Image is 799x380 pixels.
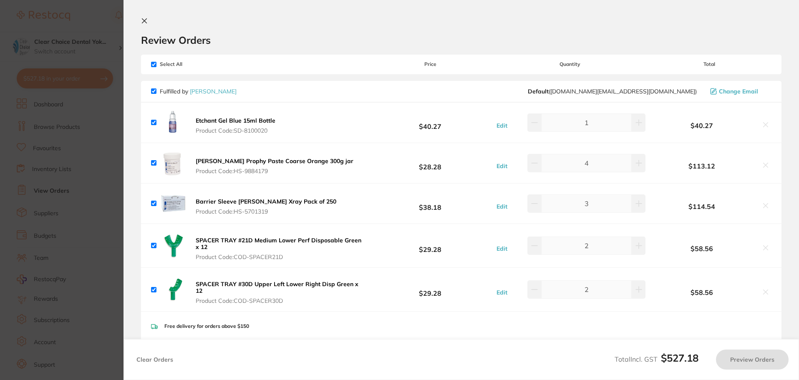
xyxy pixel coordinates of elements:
p: Fulfilled by [160,88,237,95]
button: Edit [494,162,510,170]
b: Default [528,88,549,95]
button: Change Email [708,88,771,95]
img: MmpkenhuMQ [160,276,187,303]
b: $58.56 [648,245,756,252]
b: $29.28 [368,238,492,253]
h2: Review Orders [141,34,781,46]
button: [PERSON_NAME] Prophy Paste Coarse Orange 300g jar Product Code:HS-9884179 [193,157,356,175]
button: SPACER TRAY #21D Medium Lower Perf Disposable Green x 12 Product Code:COD-SPACER21D [193,237,368,261]
span: Product Code: HS-9884179 [196,168,353,174]
span: Product Code: SD-8100020 [196,127,275,134]
b: $38.18 [368,196,492,211]
b: $114.54 [648,203,756,210]
b: [PERSON_NAME] Prophy Paste Coarse Orange 300g jar [196,157,353,165]
span: Quantity [492,61,648,67]
img: YjB0ZTQ2MA [160,109,187,136]
b: $527.18 [661,352,698,364]
button: Edit [494,203,510,210]
button: Barrier Sleeve [PERSON_NAME] Xray Pack of 250 Product Code:HS-5701319 [193,198,339,215]
span: Product Code: COD-SPACER30D [196,297,365,304]
button: SPACER TRAY #30D Upper Left Lower Right Disp Green x 12 Product Code:COD-SPACER30D [193,280,368,305]
span: customer.care@henryschein.com.au [528,88,697,95]
span: Select All [151,61,234,67]
b: $28.28 [368,155,492,171]
b: $29.28 [368,282,492,297]
img: eHNtNXpueQ [160,232,187,259]
span: Price [368,61,492,67]
img: amxhZnVseA [160,150,187,176]
b: SPACER TRAY #30D Upper Left Lower Right Disp Green x 12 [196,280,358,294]
b: Etchant Gel Blue 15ml Bottle [196,117,275,124]
b: $40.27 [648,122,756,129]
b: SPACER TRAY #21D Medium Lower Perf Disposable Green x 12 [196,237,361,251]
span: Total [648,61,771,67]
span: Change Email [719,88,758,95]
span: Product Code: HS-5701319 [196,208,336,215]
button: Etchant Gel Blue 15ml Bottle Product Code:SD-8100020 [193,117,278,134]
b: Barrier Sleeve [PERSON_NAME] Xray Pack of 250 [196,198,336,205]
a: [PERSON_NAME] [190,88,237,95]
img: dTMyMXV2cg [160,190,187,217]
button: Preview Orders [716,350,789,370]
p: Free delivery for orders above $150 [164,323,249,329]
button: Clear Orders [134,350,176,370]
button: Edit [494,122,510,129]
button: Edit [494,245,510,252]
b: $113.12 [648,162,756,170]
button: Edit [494,289,510,296]
span: Total Incl. GST [615,355,698,363]
b: $40.27 [368,115,492,130]
span: Product Code: COD-SPACER21D [196,254,365,260]
b: $58.56 [648,289,756,296]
